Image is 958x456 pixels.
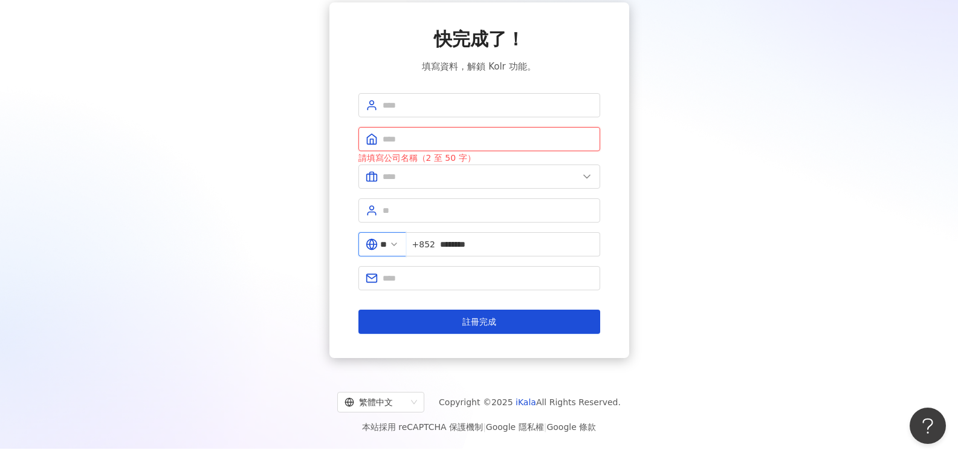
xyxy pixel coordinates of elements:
[434,27,525,52] span: 快完成了！
[462,317,496,327] span: 註冊完成
[345,392,406,412] div: 繁體中文
[483,422,486,432] span: |
[910,408,946,444] iframe: Help Scout Beacon - Open
[486,422,544,432] a: Google 隱私權
[362,420,596,434] span: 本站採用 reCAPTCHA 保護機制
[546,422,596,432] a: Google 條款
[422,59,536,74] span: 填寫資料，解鎖 Kolr 功能。
[412,238,435,251] span: +852
[544,422,547,432] span: |
[516,397,536,407] a: iKala
[358,310,600,334] button: 註冊完成
[439,395,621,409] span: Copyright © 2025 All Rights Reserved.
[358,151,600,164] div: 請填寫公司名稱（2 至 50 字）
